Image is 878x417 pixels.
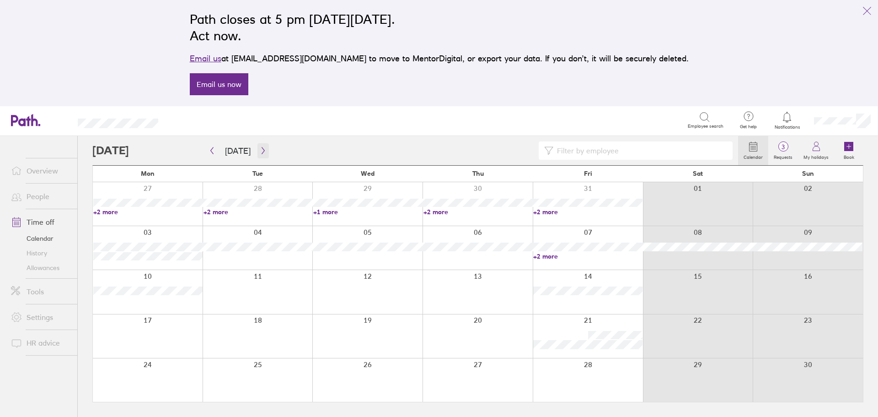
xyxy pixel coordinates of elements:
[533,252,642,260] a: +2 more
[738,136,768,165] a: Calendar
[4,231,77,246] a: Calendar
[738,152,768,160] label: Calendar
[834,136,863,165] a: Book
[802,170,814,177] span: Sun
[533,208,642,216] a: +2 more
[203,208,313,216] a: +2 more
[772,125,802,130] span: Notifications
[4,334,77,352] a: HR advice
[584,170,592,177] span: Fri
[472,170,484,177] span: Thu
[190,11,689,44] h2: Path closes at 5 pm [DATE][DATE]. Act now.
[4,260,77,275] a: Allowances
[688,124,723,129] span: Employee search
[798,152,834,160] label: My holidays
[768,152,798,160] label: Requests
[190,52,689,65] p: at [EMAIL_ADDRESS][DOMAIN_NAME] to move to MentorDigital, or export your data. If you don’t, it w...
[141,170,155,177] span: Mon
[93,208,203,216] a: +2 more
[361,170,375,177] span: Wed
[4,246,77,260] a: History
[218,143,258,158] button: [DATE]
[4,282,77,301] a: Tools
[798,136,834,165] a: My holidays
[553,142,727,159] input: Filter by employee
[768,143,798,151] span: 3
[4,308,77,326] a: Settings
[190,54,221,63] a: Email us
[838,152,860,160] label: Book
[768,136,798,165] a: 3Requests
[423,208,533,216] a: +2 more
[190,73,248,95] a: Email us now
[772,111,802,130] a: Notifications
[733,124,763,130] span: Get help
[693,170,703,177] span: Sat
[4,213,77,231] a: Time off
[252,170,263,177] span: Tue
[4,187,77,206] a: People
[183,116,206,124] div: Search
[4,162,77,180] a: Overview
[313,208,423,216] a: +1 more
